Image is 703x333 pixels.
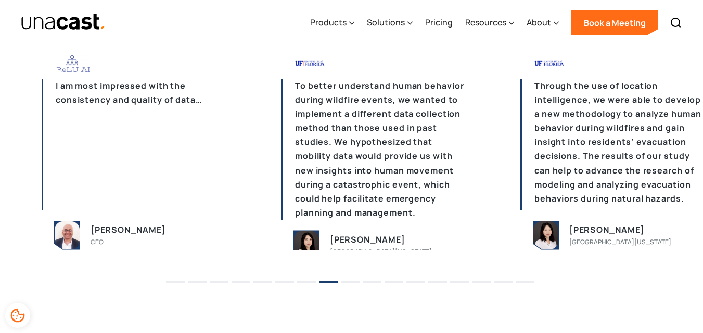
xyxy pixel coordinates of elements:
[571,10,658,35] a: Book a Meeting
[494,281,513,283] button: 16 of 6
[166,281,185,283] button: 1 of 6
[294,231,319,259] img: person image
[55,221,80,249] img: person image
[569,223,644,237] div: [PERSON_NAME]
[330,247,432,257] div: [GEOGRAPHIC_DATA][US_STATE]
[534,55,606,72] img: company logo
[425,2,453,44] a: Pricing
[232,281,250,283] button: 4 of 6
[297,281,316,283] button: 7 of 6
[91,223,165,237] div: [PERSON_NAME]
[275,281,294,283] button: 6 of 6
[91,237,104,247] div: CEO
[42,79,229,210] p: I am most impressed with the consistency and quality of data…
[569,237,671,247] div: [GEOGRAPHIC_DATA][US_STATE]
[367,2,413,44] div: Solutions
[281,79,468,220] p: To better understand human behavior during wildfire events, we wanted to implement a different da...
[310,2,354,44] div: Products
[465,2,514,44] div: Resources
[450,281,469,283] button: 14 of 6
[516,281,534,283] button: 17 of 6
[465,16,506,29] div: Resources
[406,281,425,283] button: 12 of 6
[330,233,405,247] div: [PERSON_NAME]
[527,16,551,29] div: About
[367,16,405,29] div: Solutions
[472,281,491,283] button: 15 of 6
[310,16,347,29] div: Products
[5,303,30,328] div: Cookie Preferences
[295,55,366,72] img: company logo
[188,281,207,283] button: 2 of 6
[21,13,106,31] a: home
[319,281,338,283] button: 8 of 6
[341,281,360,283] button: 9 of 6
[56,55,127,72] img: company logo
[428,281,447,283] button: 13 of 6
[533,221,558,249] img: person image
[670,17,682,29] img: Search icon
[527,2,559,44] div: About
[21,13,106,31] img: Unacast text logo
[385,281,403,283] button: 11 of 6
[363,281,381,283] button: 10 of 6
[210,281,228,283] button: 3 of 6
[253,281,272,283] button: 5 of 6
